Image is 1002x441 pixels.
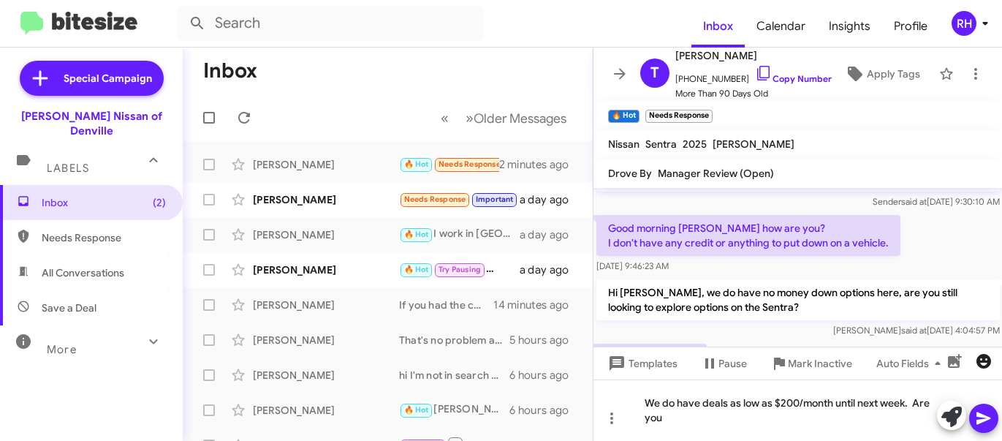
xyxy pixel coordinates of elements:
[399,261,520,278] div: See you then
[499,157,581,172] div: 2 minutes ago
[404,230,429,239] span: 🔥 Hot
[253,298,399,312] div: [PERSON_NAME]
[876,350,946,377] span: Auto Fields
[745,5,817,48] a: Calendar
[683,137,707,151] span: 2025
[42,230,166,245] span: Needs Response
[608,137,639,151] span: Nissan
[520,192,581,207] div: a day ago
[952,11,976,36] div: RH
[253,157,399,172] div: [PERSON_NAME]
[605,350,678,377] span: Templates
[441,109,449,127] span: «
[20,61,164,96] a: Special Campaign
[466,109,474,127] span: »
[645,137,677,151] span: Sentra
[399,226,520,243] div: I work in [GEOGRAPHIC_DATA] so diff for me to get there
[788,350,852,377] span: Mark Inactive
[474,110,566,127] span: Older Messages
[253,227,399,242] div: [PERSON_NAME]
[675,64,832,86] span: [PHONE_NUMBER]
[520,263,581,277] div: a day ago
[900,325,926,336] span: said at
[42,195,166,210] span: Inbox
[817,5,882,48] a: Insights
[399,333,509,347] div: That's no problem at all, we'd be happy to take it off your hands, can you drive it here [DATE]? ...
[476,195,514,204] span: Important
[457,103,575,133] button: Next
[593,350,689,377] button: Templates
[596,279,1000,320] p: Hi [PERSON_NAME], we do have no money down options here, are you still looking to explore options...
[399,156,499,173] div: Yes, I'm interested
[596,344,707,370] p: Yes, I'm interested
[608,167,652,180] span: Drove By
[509,333,580,347] div: 5 hours ago
[867,61,920,87] span: Apply Tags
[399,298,493,312] div: If you had the choice would you upgrade your Rogue? Or would you be looking to get into another m...
[47,162,89,175] span: Labels
[759,350,864,377] button: Mark Inactive
[42,301,96,315] span: Save a Deal
[404,265,429,274] span: 🔥 Hot
[404,405,429,415] span: 🔥 Hot
[253,403,399,418] div: [PERSON_NAME]
[253,368,399,382] div: [PERSON_NAME]
[433,103,575,133] nav: Page navigation example
[404,159,429,169] span: 🔥 Hot
[520,227,581,242] div: a day ago
[900,196,926,207] span: said at
[493,298,580,312] div: 14 minutes ago
[675,86,832,101] span: More Than 90 Days Old
[47,343,77,356] span: More
[713,137,794,151] span: [PERSON_NAME]
[64,71,152,86] span: Special Campaign
[509,403,580,418] div: 6 hours ago
[253,333,399,347] div: [PERSON_NAME]
[872,196,999,207] span: Sender [DATE] 9:30:10 AM
[675,47,832,64] span: [PERSON_NAME]
[203,59,257,83] h1: Inbox
[439,265,481,274] span: Try Pausing
[645,110,713,123] small: Needs Response
[596,215,900,256] p: Good morning [PERSON_NAME] how are you? I don't have any credit or anything to put down on a vehi...
[399,191,520,208] div: If I am interested in selling it, I will let you know the date.
[596,260,669,271] span: [DATE] 9:46:23 AM
[608,110,639,123] small: 🔥 Hot
[755,73,832,84] a: Copy Number
[865,350,958,377] button: Auto Fields
[253,192,399,207] div: [PERSON_NAME]
[689,350,759,377] button: Pause
[832,325,999,336] span: [PERSON_NAME] [DATE] 4:04:57 PM
[399,368,509,382] div: hi I'm not in search for a vehicle at this moment thank you
[42,265,124,280] span: All Conversations
[439,159,501,169] span: Needs Response
[153,195,166,210] span: (2)
[650,61,659,85] span: T
[253,263,399,277] div: [PERSON_NAME]
[399,402,509,418] div: [PERSON_NAME], we contacted service for a service appointment
[177,6,484,41] input: Search
[718,350,747,377] span: Pause
[509,368,580,382] div: 6 hours ago
[939,11,986,36] button: RH
[882,5,939,48] a: Profile
[832,61,932,87] button: Apply Tags
[432,103,458,133] button: Previous
[691,5,745,48] a: Inbox
[404,195,466,204] span: Needs Response
[658,167,774,180] span: Manager Review (Open)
